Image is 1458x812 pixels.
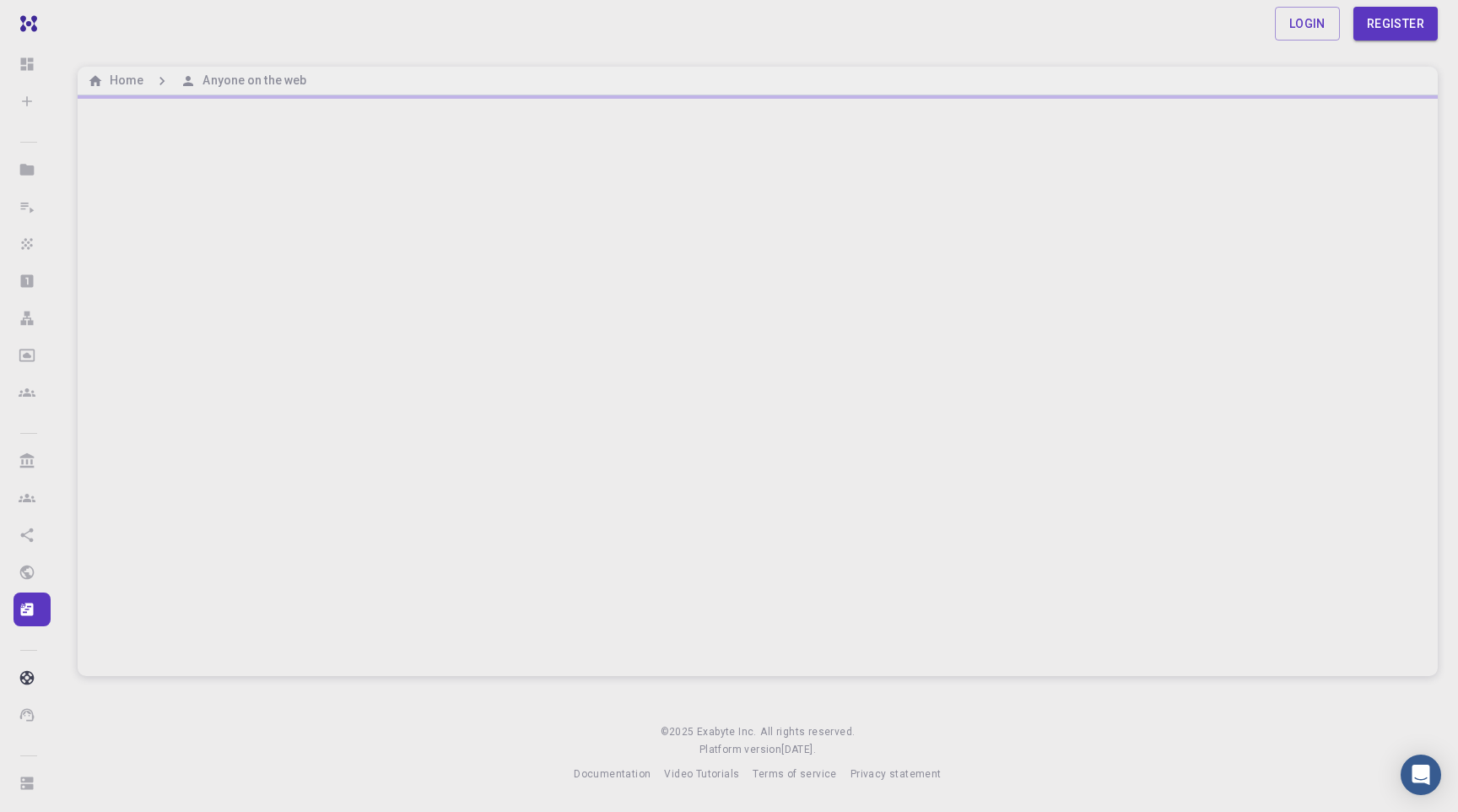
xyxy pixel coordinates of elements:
a: Video Tutorials [664,766,739,783]
span: Terms of service [753,768,836,780]
nav: breadcrumb [84,72,310,90]
span: [DATE] . [781,744,816,755]
a: Login [1275,7,1340,41]
a: Terms of service [753,766,836,783]
div: Open Intercom Messenger [1401,755,1441,795]
span: Privacy statement [850,768,942,780]
img: logo [13,15,37,32]
a: Privacy statement [850,766,942,783]
a: Exabyte Inc. [697,723,757,741]
a: Documentation [574,766,651,783]
span: Documentation [574,768,651,780]
h6: Anyone on the web [196,72,306,90]
a: [DATE]. [781,741,816,759]
span: All rights reserved. [760,724,855,741]
span: Video Tutorials [664,768,739,780]
a: Register [1353,7,1438,41]
span: Platform version [699,742,781,759]
span: © 2025 [661,724,697,741]
span: Exabyte Inc. [697,726,757,738]
h6: Home [103,72,143,90]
